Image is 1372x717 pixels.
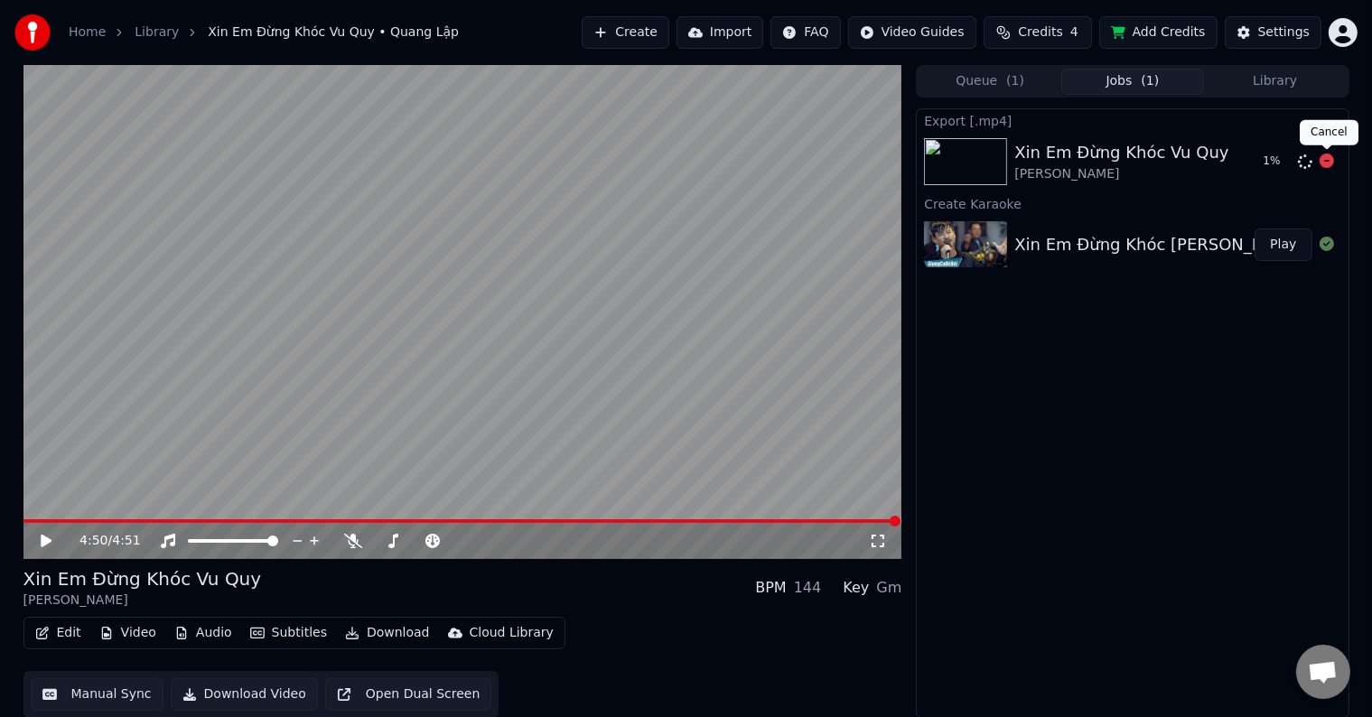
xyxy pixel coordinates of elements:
[1061,69,1204,95] button: Jobs
[31,678,163,711] button: Manual Sync
[23,566,262,591] div: Xin Em Đừng Khóc Vu Quy
[848,16,976,49] button: Video Guides
[1258,23,1310,42] div: Settings
[677,16,763,49] button: Import
[1070,23,1078,42] span: 4
[1204,69,1347,95] button: Library
[876,577,901,599] div: Gm
[69,23,106,42] a: Home
[14,14,51,51] img: youka
[1014,140,1228,165] div: Xin Em Đừng Khóc Vu Quy
[1225,16,1321,49] button: Settings
[167,620,239,646] button: Audio
[470,624,554,642] div: Cloud Library
[338,620,437,646] button: Download
[770,16,840,49] button: FAQ
[208,23,459,42] span: Xin Em Đừng Khóc Vu Quy • Quang Lập
[984,16,1092,49] button: Credits4
[917,109,1348,131] div: Export [.mp4]
[23,591,262,610] div: [PERSON_NAME]
[112,532,140,550] span: 4:51
[243,620,334,646] button: Subtitles
[794,577,822,599] div: 144
[135,23,179,42] a: Library
[1264,154,1291,169] div: 1 %
[79,532,107,550] span: 4:50
[1300,120,1358,145] div: Cancel
[582,16,669,49] button: Create
[1018,23,1062,42] span: Credits
[843,577,869,599] div: Key
[69,23,459,42] nav: breadcrumb
[171,678,318,711] button: Download Video
[1141,72,1159,90] span: ( 1 )
[1014,165,1228,183] div: [PERSON_NAME]
[755,577,786,599] div: BPM
[79,532,123,550] div: /
[1099,16,1218,49] button: Add Credits
[92,620,163,646] button: Video
[919,69,1061,95] button: Queue
[917,192,1348,214] div: Create Karaoke
[1255,228,1311,261] button: Play
[28,620,89,646] button: Edit
[325,678,492,711] button: Open Dual Screen
[1006,72,1024,90] span: ( 1 )
[1296,645,1350,699] div: Open chat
